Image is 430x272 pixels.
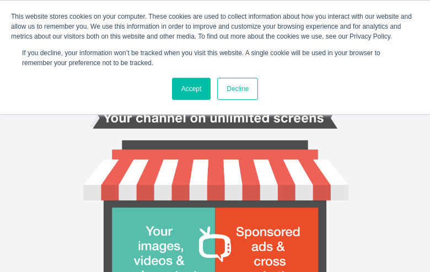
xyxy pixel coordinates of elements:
[375,219,430,272] iframe: Chat Widget
[11,12,419,41] div: This website stores cookies on your computer. These cookies are used to collect information about...
[172,78,211,100] a: Accept
[217,78,258,100] a: Decline
[22,48,408,68] p: If you decline, your information won’t be tracked when you visit this website. A single cookie wi...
